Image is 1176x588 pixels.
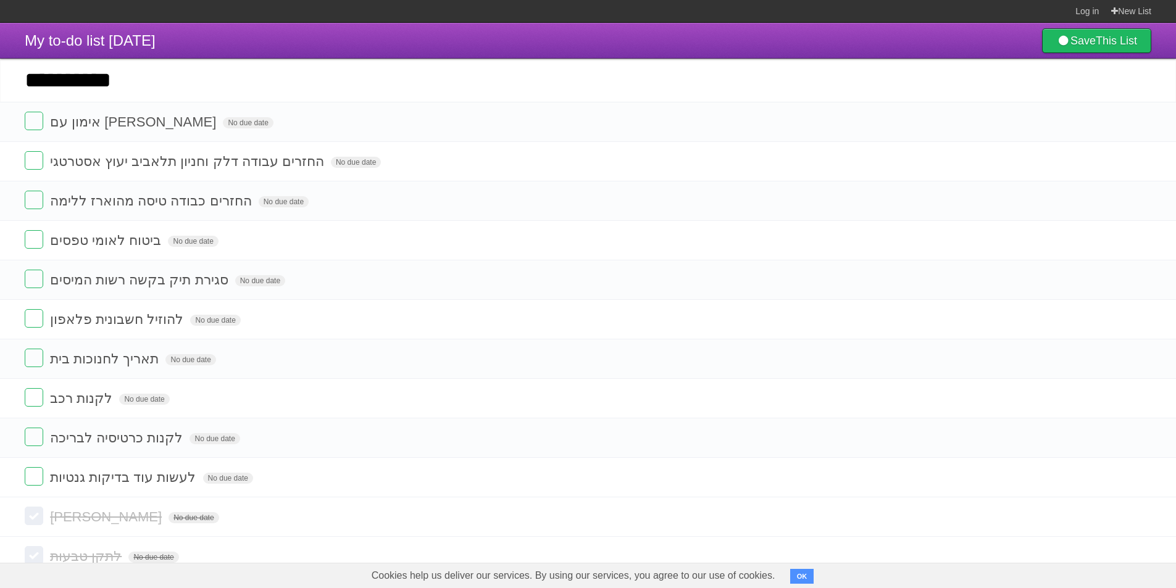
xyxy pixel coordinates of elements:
span: לתקן טבעות [50,549,125,564]
label: Done [25,112,43,130]
label: Done [25,507,43,525]
label: Done [25,349,43,367]
span: No due date [259,196,309,207]
label: Done [25,270,43,288]
span: סגירת תיק בקשה רשות המיסים [50,272,231,288]
span: No due date [128,552,178,563]
b: This List [1096,35,1137,47]
span: ביטוח לאומי טפסים [50,233,164,248]
span: החזרים עבודה דלק וחניון תלאביב יעוץ אסטרטגי [50,154,327,169]
span: לקנות כרטיסיה לבריכה [50,430,186,445]
span: No due date [165,354,215,365]
label: Done [25,546,43,565]
span: להוזיל חשבונית פלאפון [50,312,186,327]
label: Done [25,191,43,209]
button: OK [790,569,814,584]
span: No due date [235,275,285,286]
label: Done [25,467,43,486]
label: Done [25,428,43,446]
label: Done [25,309,43,328]
label: Done [25,230,43,249]
span: No due date [190,315,240,326]
span: No due date [169,512,219,523]
span: לקנות רכב [50,391,115,406]
span: Cookies help us deliver our services. By using our services, you agree to our use of cookies. [359,563,788,588]
span: No due date [331,157,381,168]
span: No due date [223,117,273,128]
span: אימון עם [PERSON_NAME] [50,114,219,130]
label: Done [25,388,43,407]
span: No due date [203,473,253,484]
span: תאריך לחנוכות בית [50,351,162,366]
a: SaveThis List [1042,28,1151,53]
span: No due date [119,394,169,405]
span: החזרים כבודה טיסה מהוארז ללימה [50,193,254,209]
label: Done [25,151,43,170]
span: לעשות עוד בדיקות גנטיות [50,470,199,485]
span: No due date [190,433,240,444]
span: My to-do list [DATE] [25,32,156,49]
span: No due date [168,236,218,247]
span: [PERSON_NAME] [50,509,165,524]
